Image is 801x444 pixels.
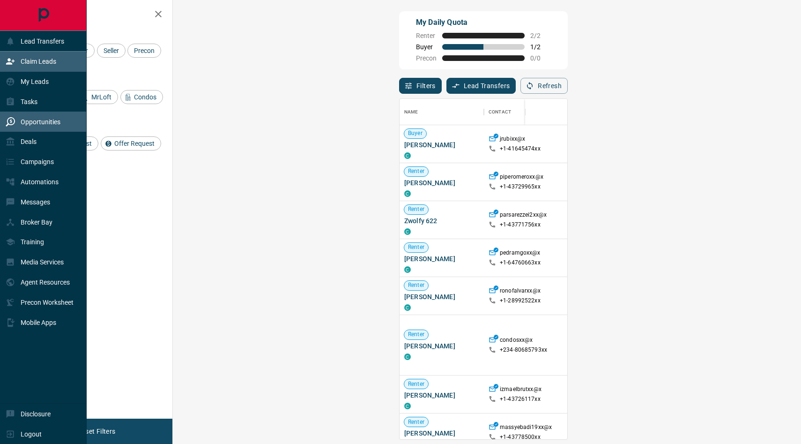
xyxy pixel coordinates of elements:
[131,93,160,101] span: Condos
[97,44,126,58] div: Seller
[88,93,115,101] span: MrLoft
[404,391,479,400] span: [PERSON_NAME]
[404,281,428,289] span: Renter
[500,385,541,395] p: izmaelbrutxx@x
[404,99,418,125] div: Name
[404,418,428,426] span: Renter
[404,216,479,226] span: Zwolfy 622
[404,380,428,388] span: Renter
[399,78,442,94] button: Filters
[416,32,437,39] span: Renter
[500,395,541,403] p: +1- 43726117xx
[500,173,543,183] p: piperomeroxx@x
[404,228,411,235] div: condos.ca
[416,43,437,51] span: Buyer
[404,254,479,263] span: [PERSON_NAME]
[404,152,411,159] div: condos.ca
[404,354,411,360] div: condos.ca
[404,292,479,301] span: [PERSON_NAME]
[404,403,411,409] div: condos.ca
[446,78,516,94] button: Lead Transfers
[404,266,411,273] div: condos.ca
[500,259,541,267] p: +1- 64760663xx
[404,190,411,197] div: condos.ca
[400,99,484,125] div: Name
[111,140,158,147] span: Offer Request
[520,78,568,94] button: Refresh
[416,54,437,62] span: Precon
[30,9,163,21] h2: Filters
[404,429,479,438] span: [PERSON_NAME]
[404,341,479,351] span: [PERSON_NAME]
[489,99,511,125] div: Contact
[484,99,559,125] div: Contact
[500,135,525,145] p: jrubixx@x
[404,205,428,213] span: Renter
[500,423,552,433] p: massyebadi19xx@x
[500,221,541,229] p: +1- 43771756xx
[500,433,541,441] p: +1- 43778500xx
[404,129,426,137] span: Buyer
[404,331,428,339] span: Renter
[404,140,479,150] span: [PERSON_NAME]
[530,54,551,62] span: 0 / 0
[404,304,411,311] div: condos.ca
[500,183,541,191] p: +1- 43729965xx
[71,423,121,439] button: Reset Filters
[500,249,541,259] p: pedramgoxx@x
[101,136,161,151] div: Offer Request
[500,211,547,221] p: parsarezzei2xx@x
[131,47,158,54] span: Precon
[500,297,541,305] p: +1- 28992522xx
[500,346,547,354] p: +234- 80685793xx
[500,336,533,346] p: condosxx@x
[500,287,541,297] p: ronofalvarxx@x
[500,145,541,153] p: +1- 41645474xx
[530,32,551,39] span: 2 / 2
[404,178,479,188] span: [PERSON_NAME]
[404,243,428,251] span: Renter
[120,90,163,104] div: Condos
[416,17,551,28] p: My Daily Quota
[404,167,428,175] span: Renter
[78,90,118,104] div: MrLoft
[100,47,122,54] span: Seller
[530,43,551,51] span: 1 / 2
[127,44,161,58] div: Precon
